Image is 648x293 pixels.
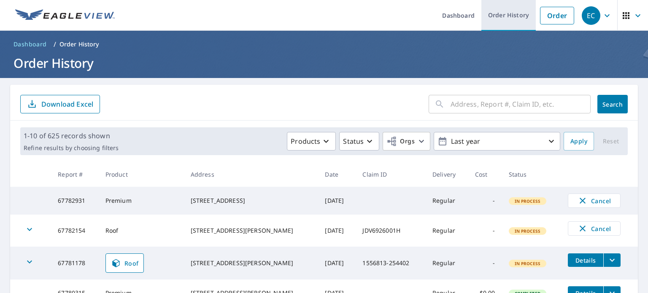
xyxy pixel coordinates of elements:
td: JDV6926001H [356,215,426,247]
button: Status [339,132,379,151]
div: EC [582,6,600,25]
span: Details [573,256,598,264]
button: Download Excel [20,95,100,113]
td: 1556813-254402 [356,247,426,280]
span: Cancel [577,196,612,206]
td: 67782931 [51,187,99,215]
td: [DATE] [318,247,356,280]
img: EV Logo [15,9,115,22]
a: Roof [105,253,144,273]
td: 67781178 [51,247,99,280]
p: 1-10 of 625 records shown [24,131,119,141]
span: Roof [111,258,139,268]
a: Dashboard [10,38,50,51]
span: Cancel [577,223,612,234]
a: Order [540,7,574,24]
p: Order History [59,40,99,48]
div: [STREET_ADDRESS] [191,196,312,205]
th: Status [502,162,562,187]
button: Apply [564,132,594,151]
div: [STREET_ADDRESS][PERSON_NAME] [191,259,312,267]
td: Regular [426,187,468,215]
td: Regular [426,247,468,280]
button: detailsBtn-67781178 [568,253,603,267]
button: Last year [434,132,560,151]
button: Orgs [383,132,430,151]
td: Roof [99,215,184,247]
p: Products [291,136,320,146]
p: Refine results by choosing filters [24,144,119,152]
th: Report # [51,162,99,187]
th: Delivery [426,162,468,187]
td: - [468,187,502,215]
th: Product [99,162,184,187]
span: Search [604,100,621,108]
td: Regular [426,215,468,247]
button: Products [287,132,336,151]
td: - [468,247,502,280]
input: Address, Report #, Claim ID, etc. [451,92,591,116]
th: Address [184,162,319,187]
div: [STREET_ADDRESS][PERSON_NAME] [191,226,312,235]
th: Cost [468,162,502,187]
td: [DATE] [318,215,356,247]
button: Search [597,95,628,113]
span: In Process [510,198,546,204]
th: Date [318,162,356,187]
button: Cancel [568,194,621,208]
nav: breadcrumb [10,38,638,51]
td: 67782154 [51,215,99,247]
span: Orgs [386,136,415,147]
td: [DATE] [318,187,356,215]
span: In Process [510,261,546,266]
span: Apply [570,136,587,147]
td: Premium [99,187,184,215]
th: Claim ID [356,162,426,187]
p: Download Excel [41,99,93,109]
li: / [54,39,56,49]
button: Cancel [568,221,621,236]
h1: Order History [10,54,638,72]
p: Status [343,136,364,146]
span: Dashboard [13,40,47,48]
button: filesDropdownBtn-67781178 [603,253,621,267]
span: In Process [510,228,546,234]
p: Last year [448,134,546,149]
td: - [468,215,502,247]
